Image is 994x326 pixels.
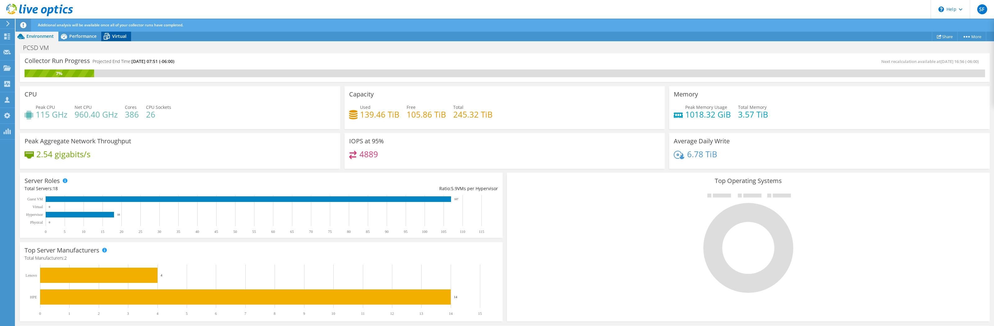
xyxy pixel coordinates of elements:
[453,104,463,110] span: Total
[453,111,493,118] h4: 245.32 TiB
[26,33,54,39] span: Environment
[25,185,261,192] div: Total Servers:
[25,70,94,77] div: 7%
[161,273,162,277] text: 4
[82,230,85,234] text: 10
[27,197,43,201] text: Guest VM
[49,221,50,224] text: 0
[271,230,275,234] text: 60
[146,104,171,110] span: CPU Sockets
[512,177,985,184] h3: Top Operating Systems
[331,311,335,316] text: 10
[478,311,482,316] text: 15
[290,230,294,234] text: 65
[20,44,58,51] h1: PCSD VM
[215,311,217,316] text: 6
[25,177,60,184] h3: Server Roles
[674,91,698,98] h3: Memory
[39,311,41,316] text: 0
[385,230,389,234] text: 90
[685,111,731,118] h4: 1018.32 GiB
[112,33,126,39] span: Virtual
[131,58,174,64] span: [DATE] 07:51 (-06:00)
[360,111,399,118] h4: 139.46 TiB
[274,311,276,316] text: 8
[75,104,92,110] span: Net CPU
[139,230,142,234] text: 25
[932,32,958,41] a: Share
[454,295,458,299] text: 14
[233,230,237,234] text: 50
[26,212,43,217] text: Hypervisor
[75,111,118,118] h4: 960.40 GHz
[303,311,305,316] text: 9
[328,230,332,234] text: 75
[146,111,171,118] h4: 26
[366,230,370,234] text: 85
[69,33,97,39] span: Performance
[349,91,374,98] h3: Capacity
[361,311,365,316] text: 11
[977,4,987,14] span: SF
[93,58,174,65] h4: Projected End Time:
[941,59,979,64] span: [DATE] 16:56 (-06:00)
[422,230,427,234] text: 100
[127,311,129,316] text: 3
[25,273,37,278] text: Lenovo
[957,32,986,41] a: More
[98,311,100,316] text: 2
[64,255,67,261] span: 2
[309,230,313,234] text: 70
[25,91,37,98] h3: CPU
[30,220,43,225] text: Physical
[157,230,161,234] text: 30
[101,230,104,234] text: 15
[460,230,465,234] text: 110
[244,311,246,316] text: 7
[360,104,371,110] span: Used
[419,311,423,316] text: 13
[252,230,256,234] text: 55
[359,151,378,158] h4: 4889
[30,295,37,299] text: HPE
[36,104,55,110] span: Peak CPU
[125,104,137,110] span: Cores
[36,151,90,158] h4: 2.54 gigabits/s
[195,230,199,234] text: 40
[404,230,408,234] text: 95
[390,311,394,316] text: 12
[449,311,453,316] text: 14
[49,205,50,208] text: 0
[687,151,717,158] h4: 6.78 TiB
[25,255,498,261] h4: Total Manufacturers:
[36,111,67,118] h4: 115 GHz
[881,59,982,64] span: Next recalculation available at
[451,185,457,191] span: 5.9
[349,138,384,145] h3: IOPS at 95%
[120,230,123,234] text: 20
[53,185,58,191] span: 18
[479,230,484,234] text: 115
[25,138,131,145] h3: Peak Aggregate Network Throughput
[738,104,767,110] span: Total Memory
[64,230,66,234] text: 5
[68,311,70,316] text: 1
[157,311,158,316] text: 4
[454,198,458,201] text: 107
[125,111,139,118] h4: 386
[674,138,730,145] h3: Average Daily Write
[176,230,180,234] text: 35
[38,22,183,28] span: Additional analysis will be available once all of your collector runs have completed.
[407,104,416,110] span: Free
[45,230,47,234] text: 0
[738,111,768,118] h4: 3.57 TiB
[261,185,498,192] div: Ratio: VMs per Hypervisor
[214,230,218,234] text: 45
[117,213,120,216] text: 18
[938,7,944,12] svg: \n
[685,104,727,110] span: Peak Memory Usage
[347,230,351,234] text: 80
[441,230,446,234] text: 105
[186,311,188,316] text: 5
[25,247,99,254] h3: Top Server Manufacturers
